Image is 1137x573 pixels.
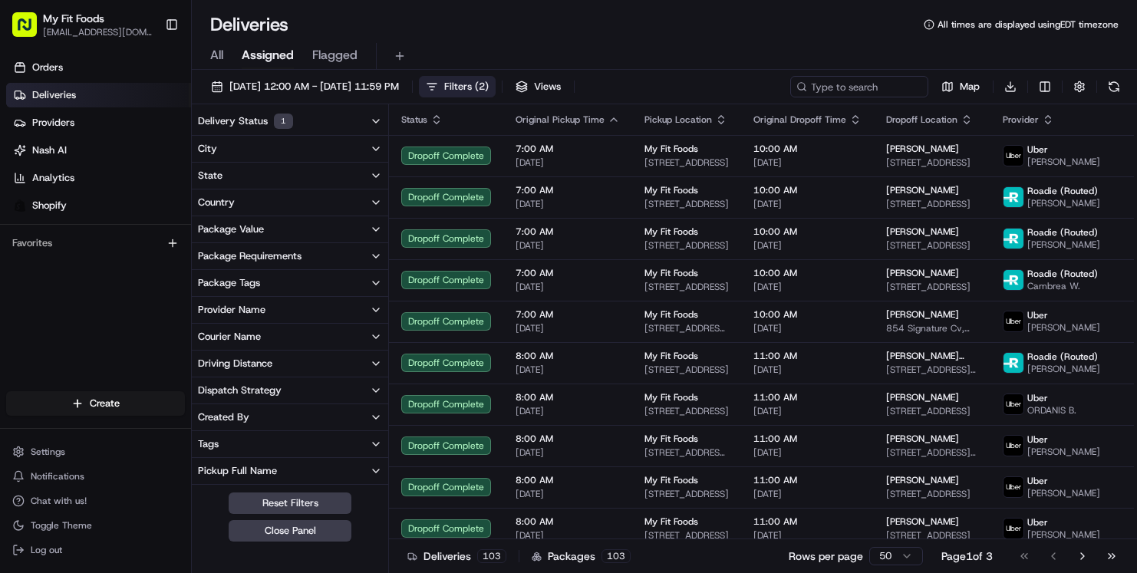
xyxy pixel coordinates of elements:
[516,322,620,334] span: [DATE]
[192,163,388,189] button: State
[407,548,506,564] div: Deliveries
[753,391,862,403] span: 11:00 AM
[192,216,388,242] button: Package Value
[15,61,279,86] p: Welcome 👋
[6,55,191,80] a: Orders
[1027,321,1100,334] span: [PERSON_NAME]
[192,270,388,296] button: Package Tags
[6,539,185,561] button: Log out
[644,198,729,210] span: [STREET_ADDRESS]
[210,46,223,64] span: All
[40,99,253,115] input: Clear
[516,474,620,486] span: 8:00 AM
[753,281,862,293] span: [DATE]
[6,441,185,463] button: Settings
[31,544,62,556] span: Log out
[516,529,620,542] span: [DATE]
[532,548,631,564] div: Packages
[31,446,65,458] span: Settings
[312,46,358,64] span: Flagged
[1004,477,1023,497] img: uber-new-logo.jpeg
[886,114,957,126] span: Dropoff Location
[516,405,620,417] span: [DATE]
[198,330,261,344] div: Courier Name
[886,322,978,334] span: 854 Signature Cv, league city, [GEOGRAPHIC_DATA] 77573, [GEOGRAPHIC_DATA]
[198,410,249,424] div: Created By
[644,529,729,542] span: [STREET_ADDRESS]
[886,281,978,293] span: [STREET_ADDRESS]
[192,243,388,269] button: Package Requirements
[516,198,620,210] span: [DATE]
[69,162,211,174] div: We're available if you need us!
[886,529,978,542] span: [STREET_ADDRESS]
[153,339,186,351] span: Pylon
[753,308,862,321] span: 10:00 AM
[198,357,272,370] div: Driving Distance
[6,466,185,487] button: Notifications
[1004,353,1023,373] img: roadie-logo-v2.jpg
[753,364,862,376] span: [DATE]
[90,397,120,410] span: Create
[753,515,862,528] span: 11:00 AM
[192,189,388,216] button: Country
[516,226,620,238] span: 7:00 AM
[198,196,235,209] div: Country
[516,184,620,196] span: 7:00 AM
[753,529,862,542] span: [DATE]
[644,515,698,528] span: My Fit Foods
[6,515,185,536] button: Toggle Theme
[475,80,489,94] span: ( 2 )
[886,267,959,279] span: [PERSON_NAME]
[198,303,265,317] div: Provider Name
[753,433,862,445] span: 11:00 AM
[644,488,729,500] span: [STREET_ADDRESS]
[15,147,43,174] img: 1736555255976-a54dd68f-1ca7-489b-9aae-adbdc363a1c4
[516,446,620,459] span: [DATE]
[6,166,191,190] a: Analytics
[32,199,67,212] span: Shopify
[31,519,92,532] span: Toggle Theme
[886,350,978,362] span: [PERSON_NAME][DATE]
[886,308,959,321] span: [PERSON_NAME]
[15,223,40,253] img: Wisdom Oko
[886,391,959,403] span: [PERSON_NAME]
[48,238,163,250] span: Wisdom [PERSON_NAME]
[401,114,427,126] span: Status
[644,474,698,486] span: My Fit Foods
[229,520,351,542] button: Close Panel
[934,76,987,97] button: Map
[6,110,191,135] a: Providers
[516,156,620,169] span: [DATE]
[6,231,185,255] div: Favorites
[516,364,620,376] span: [DATE]
[274,114,293,129] div: 1
[753,405,862,417] span: [DATE]
[644,322,729,334] span: [STREET_ADDRESS][PERSON_NAME]
[192,351,388,377] button: Driving Distance
[644,350,698,362] span: My Fit Foods
[198,384,282,397] div: Dispatch Strategy
[886,226,959,238] span: [PERSON_NAME]
[43,26,153,38] span: [EMAIL_ADDRESS][DOMAIN_NAME]
[229,80,399,94] span: [DATE] 12:00 AM - [DATE] 11:59 PM
[1003,114,1039,126] span: Provider
[516,239,620,252] span: [DATE]
[753,350,862,362] span: 11:00 AM
[516,114,605,126] span: Original Pickup Time
[886,488,978,500] span: [STREET_ADDRESS]
[1027,516,1048,529] span: Uber
[644,239,729,252] span: [STREET_ADDRESS]
[145,301,246,317] span: API Documentation
[9,295,124,323] a: 📗Knowledge Base
[1027,446,1100,458] span: [PERSON_NAME]
[886,515,959,528] span: [PERSON_NAME]
[790,76,928,97] input: Type to search
[242,46,294,64] span: Assigned
[31,495,87,507] span: Chat with us!
[198,142,217,156] div: City
[644,446,729,459] span: [STREET_ADDRESS][PERSON_NAME]
[6,193,191,218] a: Shopify
[644,433,698,445] span: My Fit Foods
[753,267,862,279] span: 10:00 AM
[238,196,279,215] button: See all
